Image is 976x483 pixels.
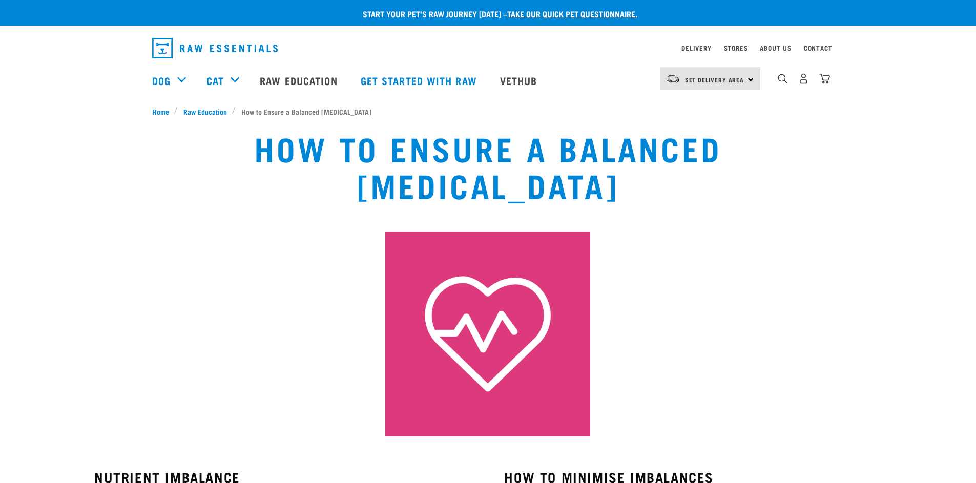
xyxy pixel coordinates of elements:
[819,73,830,84] img: home-icon@2x.png
[666,74,680,83] img: van-moving.png
[804,46,833,50] a: Contact
[385,232,590,436] img: 5.png
[681,46,711,50] a: Delivery
[152,73,171,88] a: Dog
[152,38,278,58] img: Raw Essentials Logo
[144,34,833,62] nav: dropdown navigation
[181,129,795,203] h1: How to Ensure a Balanced [MEDICAL_DATA]
[152,106,175,117] a: Home
[778,74,787,83] img: home-icon-1@2x.png
[724,46,748,50] a: Stores
[250,60,350,101] a: Raw Education
[490,60,550,101] a: Vethub
[178,106,232,117] a: Raw Education
[183,106,227,117] span: Raw Education
[798,73,809,84] img: user.png
[685,78,744,81] span: Set Delivery Area
[760,46,791,50] a: About Us
[152,106,824,117] nav: breadcrumbs
[206,73,224,88] a: Cat
[507,11,637,16] a: take our quick pet questionnaire.
[152,106,169,117] span: Home
[350,60,490,101] a: Get started with Raw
